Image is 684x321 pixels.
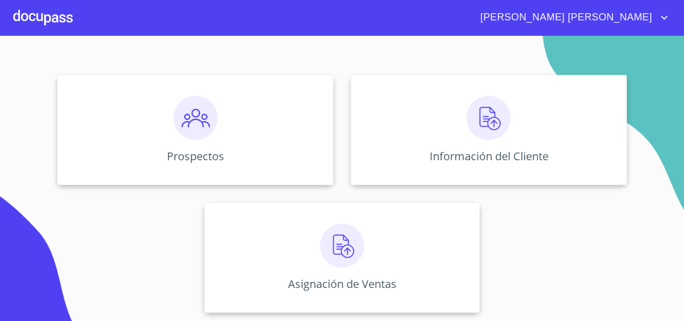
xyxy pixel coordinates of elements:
p: Prospectos [167,149,224,164]
img: carga.png [320,224,364,268]
img: prospectos.png [173,96,218,140]
p: Asignación de Ventas [287,276,396,291]
img: carga.png [466,96,511,140]
p: Información del Cliente [429,149,548,164]
button: account of current user [472,9,671,26]
span: [PERSON_NAME] [PERSON_NAME] [472,9,658,26]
